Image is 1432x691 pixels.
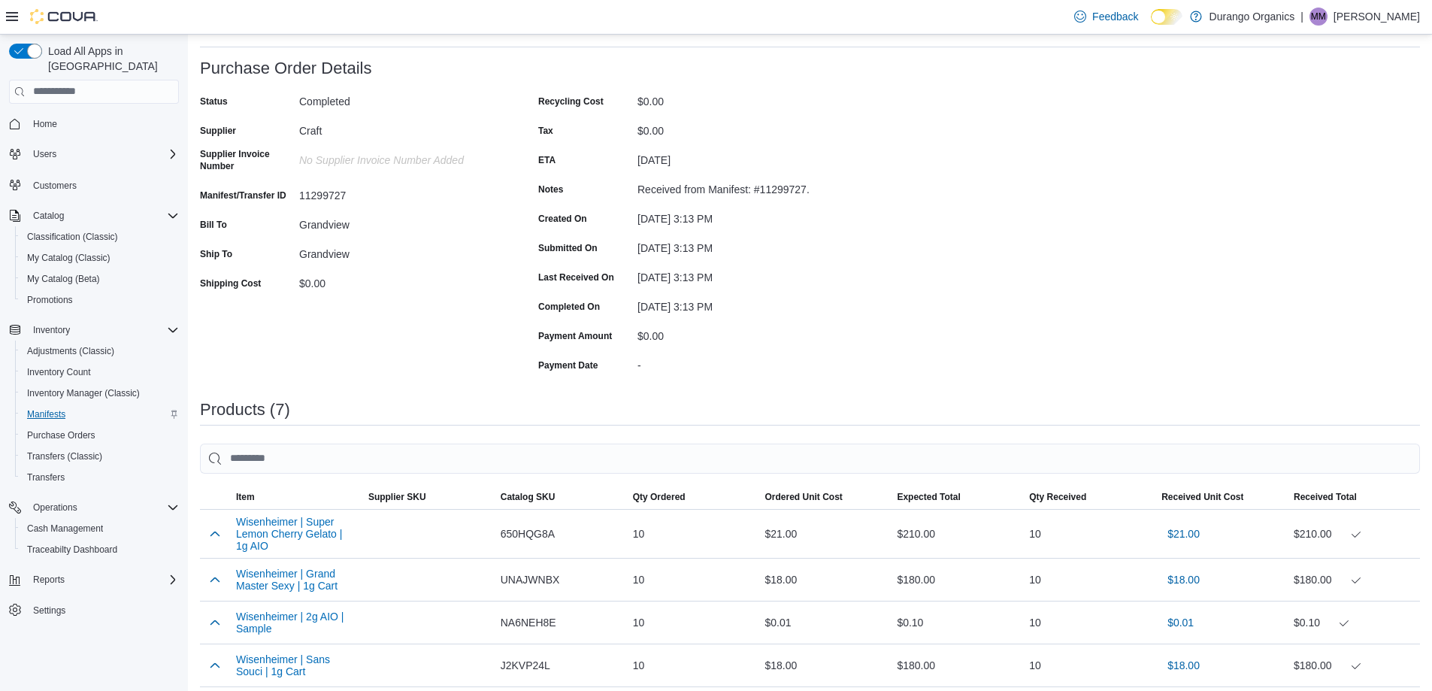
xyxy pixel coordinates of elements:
[362,485,495,509] button: Supplier SKU
[1161,491,1243,503] span: Received Unit Cost
[21,249,117,267] a: My Catalog (Classic)
[21,270,179,288] span: My Catalog (Beta)
[15,362,185,383] button: Inventory Count
[1023,650,1155,680] div: 10
[538,213,587,225] label: Created On
[1155,485,1288,509] button: Received Unit Cost
[27,175,179,194] span: Customers
[1161,565,1206,595] button: $18.00
[1300,8,1303,26] p: |
[27,207,70,225] button: Catalog
[27,345,114,357] span: Adjustments (Classic)
[27,321,179,339] span: Inventory
[637,236,839,254] div: [DATE] 3:13 PM
[538,242,598,254] label: Submitted On
[27,408,65,420] span: Manifests
[27,294,73,306] span: Promotions
[21,228,179,246] span: Classification (Classic)
[27,571,71,589] button: Reports
[637,265,839,283] div: [DATE] 3:13 PM
[21,405,179,423] span: Manifests
[27,177,83,195] a: Customers
[1167,526,1200,541] span: $21.00
[1161,608,1200,638] button: $0.01
[236,653,356,677] button: Wisenheimer | Sans Souci | 1g Cart
[33,502,77,514] span: Operations
[21,520,109,538] a: Cash Management
[27,115,63,133] a: Home
[3,205,185,226] button: Catalog
[21,342,179,360] span: Adjustments (Classic)
[897,491,960,503] span: Expected Total
[27,499,83,517] button: Operations
[27,273,100,285] span: My Catalog (Beta)
[299,242,501,260] div: Grandview
[236,491,255,503] span: Item
[21,426,179,444] span: Purchase Orders
[3,320,185,341] button: Inventory
[627,485,759,509] button: Qty Ordered
[1294,571,1414,589] div: $180.00
[501,491,556,503] span: Catalog SKU
[21,249,179,267] span: My Catalog (Classic)
[538,125,553,137] label: Tax
[15,446,185,467] button: Transfers (Classic)
[27,321,76,339] button: Inventory
[42,44,179,74] span: Load All Apps in [GEOGRAPHIC_DATA]
[30,9,98,24] img: Cova
[1288,485,1420,509] button: Received Total
[1209,8,1295,26] p: Durango Organics
[1023,485,1155,509] button: Qty Received
[1161,650,1206,680] button: $18.00
[27,544,117,556] span: Traceabilty Dashboard
[27,231,118,243] span: Classification (Classic)
[891,485,1023,509] button: Expected Total
[538,154,556,166] label: ETA
[637,177,839,195] div: Received from Manifest: #11299727.
[27,387,140,399] span: Inventory Manager (Classic)
[200,277,261,289] label: Shipping Cost
[759,565,892,595] div: $18.00
[15,518,185,539] button: Cash Management
[299,271,501,289] div: $0.00
[299,119,501,137] div: Craft
[1068,2,1144,32] a: Feedback
[15,268,185,289] button: My Catalog (Beta)
[1151,25,1152,26] span: Dark Mode
[33,118,57,130] span: Home
[236,611,356,635] button: Wisenheimer | 2g AIO | Sample
[495,485,627,509] button: Catalog SKU
[200,219,227,231] label: Bill To
[627,565,759,595] div: 10
[1311,8,1326,26] span: MM
[637,148,839,166] div: [DATE]
[627,519,759,549] div: 10
[637,207,839,225] div: [DATE] 3:13 PM
[27,366,91,378] span: Inventory Count
[1161,519,1206,549] button: $21.00
[538,183,563,195] label: Notes
[200,95,228,108] label: Status
[637,295,839,313] div: [DATE] 3:13 PM
[1029,491,1086,503] span: Qty Received
[21,270,106,288] a: My Catalog (Beta)
[27,145,179,163] span: Users
[15,404,185,425] button: Manifests
[27,450,102,462] span: Transfers (Classic)
[1294,656,1414,674] div: $180.00
[27,252,111,264] span: My Catalog (Classic)
[27,145,62,163] button: Users
[21,363,179,381] span: Inventory Count
[15,247,185,268] button: My Catalog (Classic)
[27,571,179,589] span: Reports
[1294,491,1357,503] span: Received Total
[3,113,185,135] button: Home
[1334,8,1420,26] p: [PERSON_NAME]
[1023,519,1155,549] div: 10
[637,89,839,108] div: $0.00
[230,485,362,509] button: Item
[538,95,604,108] label: Recycling Cost
[21,426,101,444] a: Purchase Orders
[27,471,65,483] span: Transfers
[501,614,556,632] span: NA6NEH8E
